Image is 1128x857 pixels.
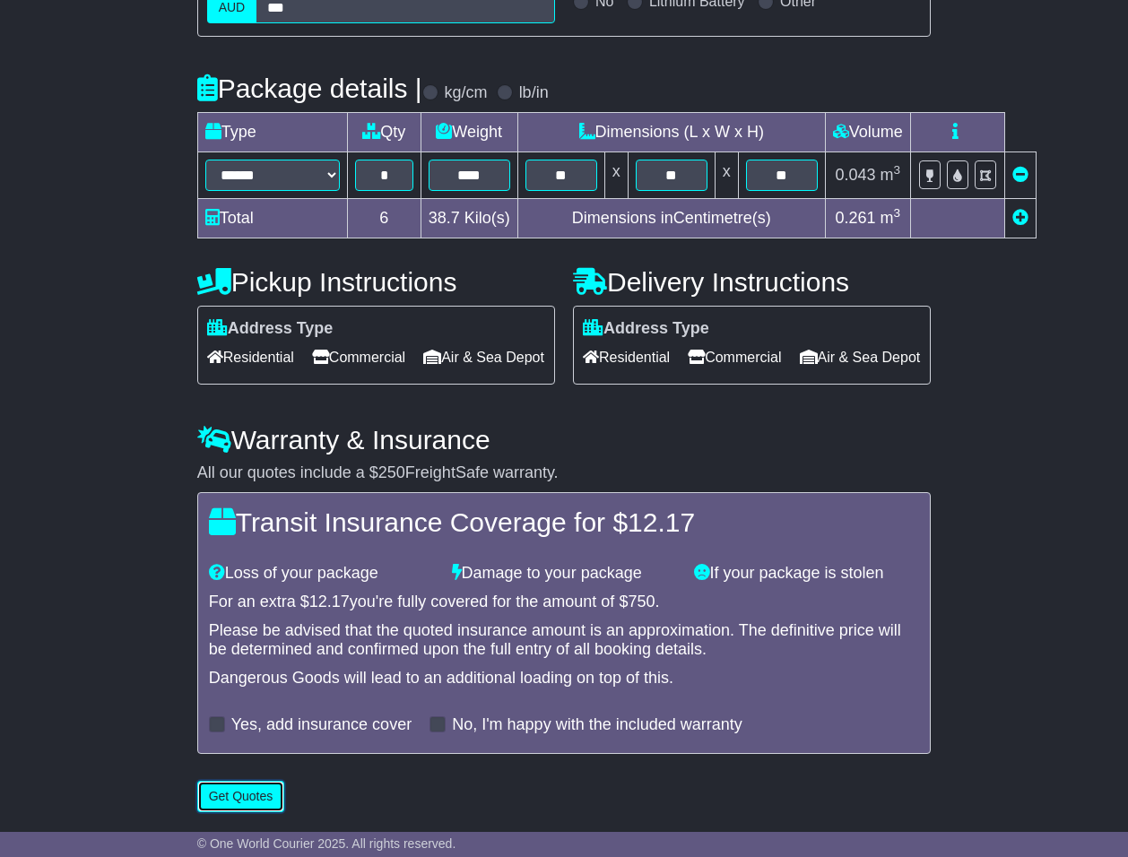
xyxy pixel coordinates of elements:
sup: 3 [894,163,901,177]
span: 0.261 [835,209,875,227]
label: Yes, add insurance cover [231,715,412,735]
td: Volume [825,113,910,152]
label: kg/cm [445,83,488,103]
span: 750 [628,593,655,610]
span: © One World Courier 2025. All rights reserved. [197,836,456,851]
h4: Package details | [197,74,422,103]
td: x [604,152,628,199]
div: If your package is stolen [685,564,928,584]
button: Get Quotes [197,781,285,812]
span: Residential [207,343,294,371]
span: 12.17 [309,593,350,610]
label: Address Type [207,319,334,339]
span: Residential [583,343,670,371]
span: 12.17 [628,507,695,537]
h4: Warranty & Insurance [197,425,932,454]
div: For an extra $ you're fully covered for the amount of $ . [209,593,920,612]
span: Commercial [312,343,405,371]
td: Type [197,113,347,152]
td: Qty [347,113,421,152]
label: No, I'm happy with the included warranty [452,715,742,735]
td: Weight [421,113,517,152]
span: Air & Sea Depot [800,343,921,371]
a: Add new item [1012,209,1028,227]
h4: Pickup Instructions [197,267,555,297]
label: Address Type [583,319,709,339]
div: Loss of your package [200,564,443,584]
label: lb/in [519,83,549,103]
td: Kilo(s) [421,199,517,238]
td: x [715,152,738,199]
span: m [881,209,901,227]
a: Remove this item [1012,166,1028,184]
td: 6 [347,199,421,238]
td: Dimensions in Centimetre(s) [517,199,825,238]
td: Dimensions (L x W x H) [517,113,825,152]
span: 0.043 [835,166,875,184]
span: Air & Sea Depot [423,343,544,371]
div: All our quotes include a $ FreightSafe warranty. [197,463,932,483]
sup: 3 [894,206,901,220]
div: Damage to your package [443,564,686,584]
span: 38.7 [429,209,460,227]
div: Dangerous Goods will lead to an additional loading on top of this. [209,669,920,688]
div: Please be advised that the quoted insurance amount is an approximation. The definitive price will... [209,621,920,660]
span: 250 [378,463,405,481]
h4: Delivery Instructions [573,267,931,297]
span: Commercial [688,343,781,371]
span: m [881,166,901,184]
td: Total [197,199,347,238]
h4: Transit Insurance Coverage for $ [209,507,920,537]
